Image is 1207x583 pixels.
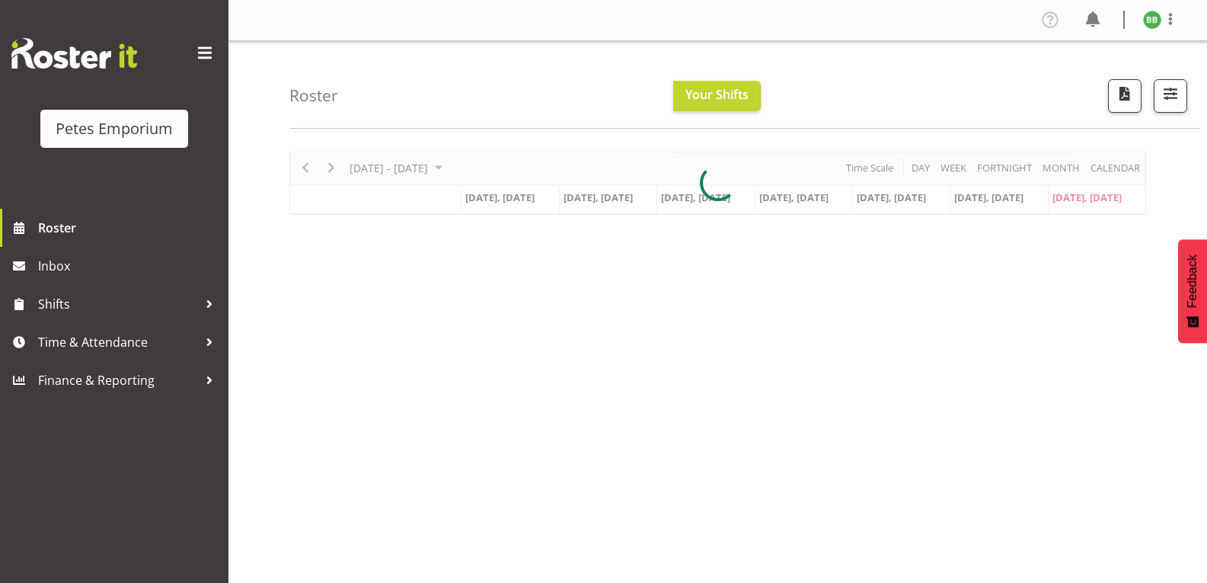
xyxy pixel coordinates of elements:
[1143,11,1161,29] img: beena-bist9974.jpg
[1154,79,1187,113] button: Filter Shifts
[685,86,749,103] span: Your Shifts
[11,38,137,69] img: Rosterit website logo
[38,331,198,354] span: Time & Attendance
[38,255,221,277] span: Inbox
[56,117,173,140] div: Petes Emporium
[289,87,338,104] h4: Roster
[38,293,198,316] span: Shifts
[38,369,198,392] span: Finance & Reporting
[1186,255,1199,308] span: Feedback
[1178,239,1207,343] button: Feedback - Show survey
[1108,79,1142,113] button: Download a PDF of the roster according to the set date range.
[38,216,221,239] span: Roster
[673,81,761,111] button: Your Shifts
